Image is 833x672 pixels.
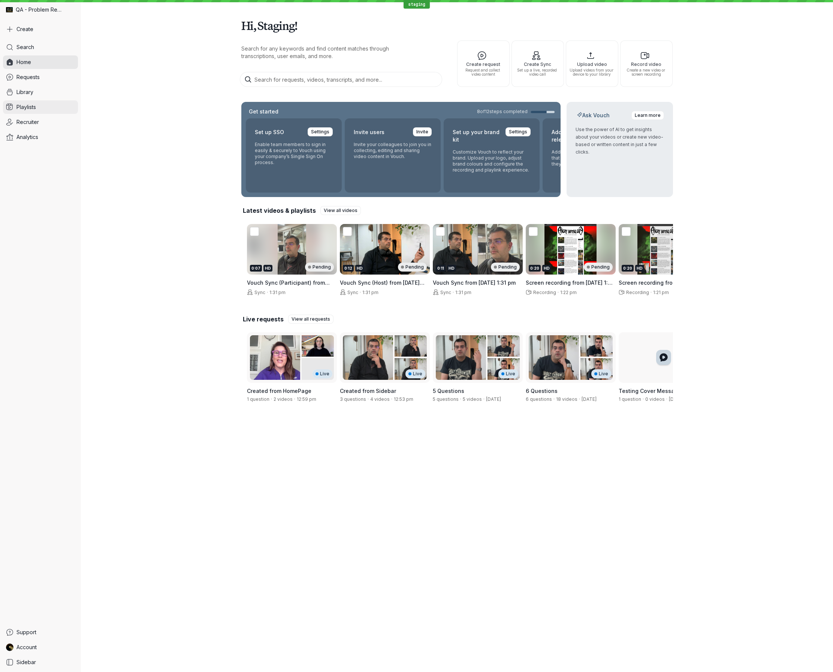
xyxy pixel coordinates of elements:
[665,396,669,402] span: ·
[447,265,456,272] div: HD
[3,641,78,654] a: Staging Problem Reproduction avatarAccount
[241,45,421,60] p: Search for any keywords and find content matches through transcriptions, user emails, and more.
[16,133,38,141] span: Analytics
[552,396,556,402] span: ·
[6,6,13,13] img: QA - Problem Reproduction avatar
[308,127,333,136] a: Settings
[569,62,615,67] span: Upload video
[293,396,297,402] span: ·
[16,6,64,13] span: QA - Problem Reproduction
[624,62,669,67] span: Record video
[451,290,455,296] span: ·
[16,73,40,81] span: Requests
[576,126,664,156] p: Use the power of AI to get insights about your videos or create new video-based or written conten...
[370,396,390,402] span: 4 videos
[461,62,506,67] span: Create request
[582,396,597,402] span: Created by Staging Problem Reproduction
[346,290,358,295] span: Sync
[311,128,329,136] span: Settings
[622,265,634,272] div: 0:20
[297,396,316,402] span: Created by Staging Problem Reproduction
[240,72,442,87] input: Search for requests, videos, transcripts, and more...
[529,265,541,272] div: 0:20
[649,290,653,296] span: ·
[515,68,561,76] span: Set up a live, recorded video call
[526,279,613,293] span: Screen recording from [DATE] 1:21 pm
[354,127,384,137] h2: Invite users
[3,100,78,114] a: Playlists
[620,40,673,87] button: Record videoCreate a new video or screen recording
[247,388,311,394] span: Created from HomePage
[486,396,501,402] span: Created by Staging Problem Reproduction
[3,115,78,129] a: Recruiter
[343,265,354,272] div: 0:12
[3,55,78,69] a: Home
[526,396,552,402] span: 6 questions
[556,290,560,296] span: ·
[433,396,459,402] span: 5 questions
[619,396,641,402] span: 1 question
[509,128,527,136] span: Settings
[16,43,34,51] span: Search
[390,396,394,402] span: ·
[3,22,78,36] button: Create
[477,109,555,115] a: 8of12steps completed
[505,127,531,136] a: Settings
[433,279,516,286] span: Vouch Sync from [DATE] 1:31 pm
[340,388,396,394] span: Created from Sidebar
[247,279,330,293] span: Vouch Sync (Participant) from [DATE] 1:31 pm
[482,396,486,402] span: ·
[624,68,669,76] span: Create a new video or screen recording
[16,118,39,126] span: Recruiter
[358,290,362,296] span: ·
[16,644,37,651] span: Account
[566,40,618,87] button: Upload videoUpload videos from your device to your library
[3,656,78,669] a: Sidebar
[619,388,707,394] span: Testing Cover Message Variables
[477,109,528,115] span: 8 of 12 steps completed
[292,315,330,323] span: View all requests
[584,263,613,272] div: Pending
[433,279,523,287] h3: Vouch Sync from 29 August 2025 at 1:31 pm
[355,265,364,272] div: HD
[263,265,272,272] div: HD
[366,396,370,402] span: ·
[398,263,427,272] div: Pending
[625,290,649,295] span: Recording
[247,396,269,402] span: 1 question
[269,396,274,402] span: ·
[511,40,564,87] button: Create SyncSet up a live, recorded video call
[16,58,31,66] span: Home
[16,88,33,96] span: Library
[269,290,286,295] span: 1:31 pm
[3,626,78,639] a: Support
[542,265,551,272] div: HD
[340,396,366,402] span: 3 questions
[16,629,36,636] span: Support
[556,396,577,402] span: 18 videos
[457,40,510,87] button: Create requestRequest and collect video content
[576,112,611,119] h2: Ask Vouch
[3,40,78,54] a: Search
[253,290,265,295] span: Sync
[560,290,577,295] span: 1:22 pm
[255,127,284,137] h2: Set up SSO
[3,130,78,144] a: Analytics
[455,290,471,295] span: 1:31 pm
[416,128,428,136] span: Invite
[619,279,707,293] span: Screen recording from [DATE] 1:20 pm
[255,142,333,166] p: Enable team members to sign in easily & securely to Vouch using your company’s Single Sign On pro...
[635,265,644,272] div: HD
[461,68,506,76] span: Request and collect video content
[631,111,664,120] a: Learn more
[3,3,78,16] div: QA - Problem Reproduction
[569,68,615,76] span: Upload videos from your device to your library
[305,263,334,272] div: Pending
[463,396,482,402] span: 5 videos
[16,25,33,33] span: Create
[526,279,616,287] h3: Screen recording from 29 August 2025 at 1:21 pm
[265,290,269,296] span: ·
[16,103,36,111] span: Playlists
[619,279,709,287] h3: Screen recording from 29 August 2025 at 1:20 pm
[274,396,293,402] span: 2 videos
